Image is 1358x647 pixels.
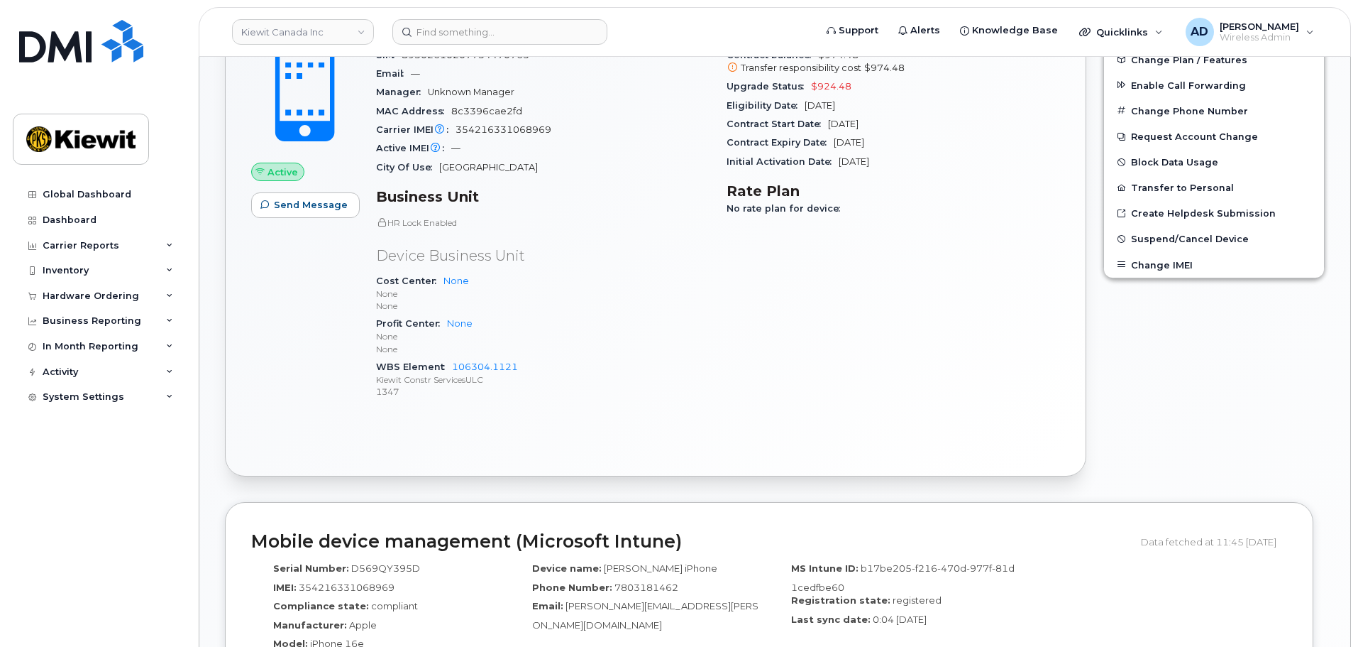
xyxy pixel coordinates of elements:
label: Serial Number: [273,562,349,575]
p: Device Business Unit [376,246,710,266]
label: Email: [532,599,563,613]
a: Create Helpdesk Submission [1104,200,1324,226]
button: Request Account Change [1104,124,1324,149]
span: Knowledge Base [972,23,1058,38]
button: Change Phone Number [1104,98,1324,124]
span: Change Plan / Features [1131,54,1247,65]
p: None [376,288,710,300]
span: [PERSON_NAME] iPhone [604,562,717,574]
a: Kiewit Canada Inc [232,19,374,45]
span: D569QY395D [351,562,420,574]
p: 1347 [376,386,710,398]
span: Contract Expiry Date [727,137,834,148]
h2: Mobile device management (Microsoft Intune) [251,532,1130,552]
span: [DATE] [828,119,859,129]
a: Knowledge Base [950,16,1068,45]
label: Phone Number: [532,581,612,594]
span: Apple [349,619,377,631]
div: Data fetched at 11:45 [DATE] [1141,528,1287,555]
span: 89302610207734470765 [402,50,529,60]
button: Change IMEI [1104,252,1324,278]
span: Contract Start Date [727,119,828,129]
span: AD [1191,23,1208,40]
span: 7803181462 [614,582,678,593]
span: — [411,68,420,79]
span: compliant [371,600,418,611]
p: None [376,330,710,342]
span: Profit Center [376,318,447,329]
span: Eligibility Date [727,100,805,111]
button: Enable Call Forwarding [1104,72,1324,98]
span: b17be205-f216-470d-977f-81d1cedfbe60 [791,562,1015,593]
span: [DATE] [834,137,864,148]
span: Unknown Manager [428,87,514,97]
span: Quicklinks [1096,26,1148,38]
span: Carrier IMEI [376,124,456,135]
button: Change Plan / Features [1104,47,1324,72]
button: Block Data Usage [1104,149,1324,175]
span: [DATE] [805,100,835,111]
span: $974.48 [727,50,1060,75]
span: MAC Address [376,106,451,116]
span: Initial Activation Date [727,156,839,167]
label: Registration state: [791,594,890,607]
label: MS Intune ID: [791,562,859,575]
span: SIM [376,50,402,60]
h3: Business Unit [376,188,710,205]
label: Compliance state: [273,599,369,613]
span: Cost Center [376,276,443,286]
a: 106304.1121 [452,361,518,372]
label: Manufacturer: [273,619,347,632]
span: Support [839,23,878,38]
span: 8c3396cae2fd [451,106,522,116]
p: None [376,343,710,355]
span: Alerts [910,23,940,38]
span: 354216331068969 [456,124,551,135]
p: None [376,300,710,312]
a: None [447,318,473,329]
span: 354216331068969 [299,582,394,593]
div: Quicklinks [1069,18,1173,46]
button: Suspend/Cancel Device [1104,226,1324,251]
label: IMEI: [273,581,297,594]
a: Support [817,16,888,45]
span: registered [893,594,942,606]
span: Send Message [274,198,348,212]
span: $974.48 [864,62,905,73]
span: Active [267,165,298,179]
div: Anup Dondeti [1176,18,1324,46]
span: Upgrade Status [727,81,811,92]
span: Transfer responsibility cost [741,62,861,73]
span: [GEOGRAPHIC_DATA] [439,162,538,173]
iframe: Messenger Launcher [1296,585,1347,636]
p: Kiewit Constr ServicesULC [376,374,710,386]
span: Email [376,68,411,79]
span: Enable Call Forwarding [1131,80,1246,90]
button: Transfer to Personal [1104,175,1324,200]
span: Wireless Admin [1220,32,1299,43]
span: [PERSON_NAME][EMAIL_ADDRESS][PERSON_NAME][DOMAIN_NAME] [532,600,758,631]
label: Last sync date: [791,613,871,626]
span: City Of Use [376,162,439,173]
span: Active IMEI [376,143,451,153]
span: Manager [376,87,428,97]
p: HR Lock Enabled [376,217,710,229]
span: [PERSON_NAME] [1220,21,1299,32]
span: — [451,143,460,153]
span: 0:04 [DATE] [873,614,927,625]
button: Send Message [251,192,360,218]
span: WBS Element [376,361,452,372]
a: None [443,276,469,286]
input: Find something... [392,19,607,45]
span: [DATE] [839,156,869,167]
label: Device name: [532,562,602,575]
a: Alerts [888,16,950,45]
span: Suspend/Cancel Device [1131,234,1249,244]
span: Contract balance [727,50,818,60]
span: No rate plan for device [727,203,847,214]
span: $924.48 [811,81,851,92]
h3: Rate Plan [727,183,1060,200]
